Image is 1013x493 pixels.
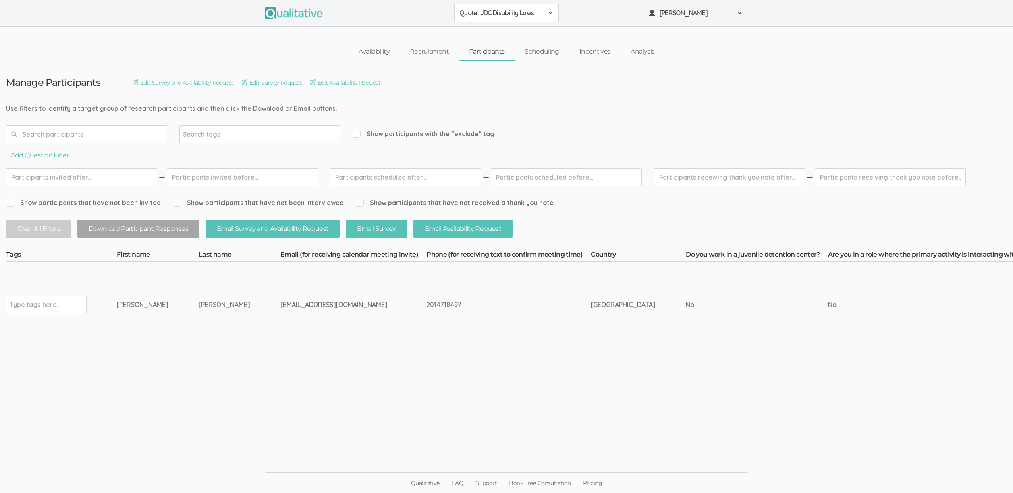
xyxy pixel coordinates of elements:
[310,78,380,87] a: Edit Availability Request
[686,300,797,309] div: No
[6,250,117,261] th: Tags
[6,198,161,207] span: Show participants that have not been invited
[591,300,656,309] div: [GEOGRAPHIC_DATA]
[426,300,560,309] div: 2014718497
[569,43,621,60] a: Incentives
[199,250,280,261] th: Last name
[660,8,732,18] span: [PERSON_NAME]
[77,220,199,238] button: Download Participant Responses
[173,198,344,207] span: Show participants that have not been interviewed
[356,198,554,207] span: Show participants that have not received a thank you note
[265,7,323,19] img: Qualitative
[330,168,481,186] input: Participants scheduled after...
[158,168,166,186] img: dash.svg
[454,4,559,22] button: Quote: JDC Disability Laws
[183,129,233,139] input: Search tags
[482,168,490,186] img: dash.svg
[6,77,100,88] h3: Manage Participants
[353,129,494,139] span: Show participants with the "exclude" tag
[459,8,543,18] span: Quote: JDC Disability Laws
[973,454,1013,493] iframe: Chat Widget
[346,220,407,238] button: Email Survey
[469,473,503,493] a: Support
[117,250,199,261] th: First name
[515,43,569,60] a: Scheduling
[686,250,828,261] th: Do you work in a juvenile detention center?
[242,78,302,87] a: Edit Survey Request
[117,300,168,309] div: [PERSON_NAME]
[167,168,318,186] input: Participants invited before...
[591,250,686,261] th: Country
[577,473,608,493] a: Pricing
[621,43,664,60] a: Analysis
[6,168,157,186] input: Participants invited after...
[400,43,459,60] a: Recruitment
[654,168,805,186] input: Participants receiving thank you note after...
[280,300,396,309] div: [EMAIL_ADDRESS][DOMAIN_NAME]
[503,473,577,493] a: Book Free Consultation
[644,4,748,22] button: [PERSON_NAME]
[413,220,513,238] button: Email Availability Request
[815,168,966,186] input: Participants receiving thank you note before...
[491,168,642,186] input: Participants scheduled before...
[6,220,71,238] button: Clear All Filters
[199,300,250,309] div: [PERSON_NAME]
[806,168,814,186] img: dash.svg
[405,473,446,493] a: Qualitative
[6,151,69,160] button: + Add Question Filter
[6,125,167,143] input: Search participants
[426,250,591,261] th: Phone (for receiving text to confirm meeting time)
[206,220,340,238] button: Email Survey and Availability Request
[10,299,60,310] input: Type tags here...
[349,43,400,60] a: Availability
[133,78,234,87] a: Edit Survey and Availability Request
[828,300,999,309] div: No
[446,473,469,493] a: FAQ
[459,43,515,60] a: Participants
[280,250,426,261] th: Email (for receiving calendar meeting invite)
